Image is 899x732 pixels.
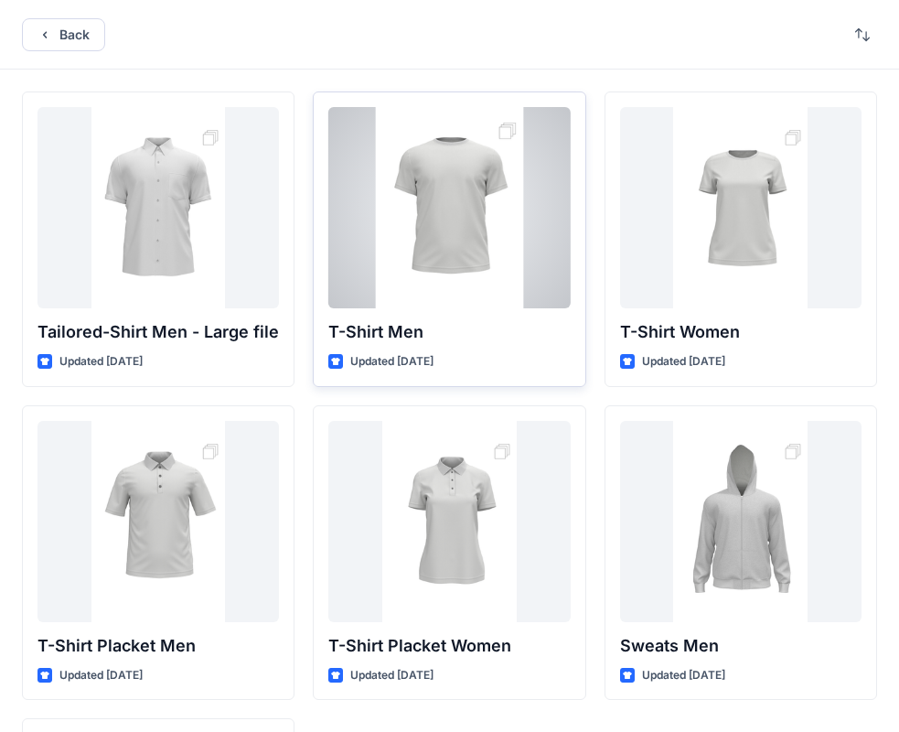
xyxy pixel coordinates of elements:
[328,107,570,308] a: T-Shirt Men
[37,107,279,308] a: Tailored-Shirt Men - Large file
[620,319,862,345] p: T-Shirt Women
[620,633,862,659] p: Sweats Men
[59,666,143,685] p: Updated [DATE]
[37,421,279,622] a: T-Shirt Placket Men
[328,319,570,345] p: T-Shirt Men
[59,352,143,371] p: Updated [DATE]
[37,633,279,659] p: T-Shirt Placket Men
[620,421,862,622] a: Sweats Men
[642,352,725,371] p: Updated [DATE]
[642,666,725,685] p: Updated [DATE]
[620,107,862,308] a: T-Shirt Women
[350,352,433,371] p: Updated [DATE]
[328,421,570,622] a: T-Shirt Placket Women
[350,666,433,685] p: Updated [DATE]
[328,633,570,659] p: T-Shirt Placket Women
[22,18,105,51] button: Back
[37,319,279,345] p: Tailored-Shirt Men - Large file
